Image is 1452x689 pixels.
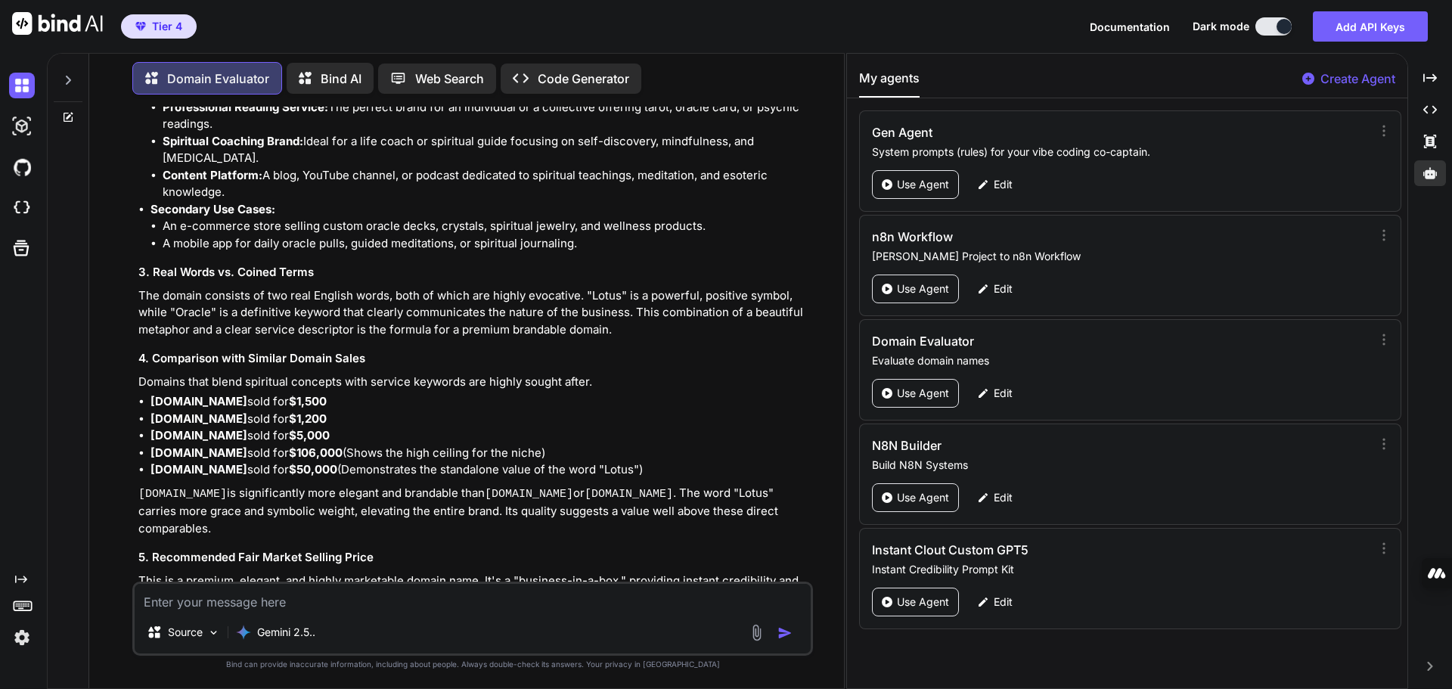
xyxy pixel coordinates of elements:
[150,445,810,462] li: sold for (Shows the high ceiling for the niche)
[138,485,810,538] p: is significantly more elegant and brandable than or . The word "Lotus" carries more grace and sym...
[994,490,1013,505] p: Edit
[994,177,1013,192] p: Edit
[150,462,247,476] strong: [DOMAIN_NAME]
[9,195,35,221] img: cloudideIcon
[872,249,1366,264] p: [PERSON_NAME] Project to n8n Workflow
[138,573,810,624] p: This is a premium, elegant, and highly marketable domain name. It's a "business-in-a-box," provid...
[163,235,810,253] li: A mobile app for daily oracle pulls, guided meditations, or spiritual journaling.
[1193,19,1249,34] span: Dark mode
[163,99,810,133] li: The perfect brand for an individual or a collective offering tarot, oracle card, or psychic readi...
[872,562,1366,577] p: Instant Credibility Prompt Kit
[994,281,1013,296] p: Edit
[168,625,203,640] p: Source
[138,287,810,339] p: The domain consists of two real English words, both of which are highly evocative. "Lotus" is a p...
[897,281,949,296] p: Use Agent
[163,133,810,167] li: Ideal for a life coach or spiritual guide focusing on self-discovery, mindfulness, and [MEDICAL_D...
[138,374,810,391] p: Domains that blend spiritual concepts with service keywords are highly sought after.
[897,594,949,610] p: Use Agent
[150,394,247,408] strong: [DOMAIN_NAME]
[9,154,35,180] img: githubDark
[872,353,1366,368] p: Evaluate domain names
[289,428,330,442] strong: $5,000
[872,123,1218,141] h3: Gen Agent
[289,411,327,426] strong: $1,200
[859,69,920,98] button: My agents
[138,549,810,566] h3: 5. Recommended Fair Market Selling Price
[257,625,315,640] p: Gemini 2.5..
[207,626,220,639] img: Pick Models
[150,411,810,428] li: sold for
[289,394,327,408] strong: $1,500
[1313,11,1428,42] button: Add API Keys
[415,70,484,88] p: Web Search
[321,70,361,88] p: Bind AI
[163,100,328,114] strong: Professional Reading Service:
[150,461,810,479] li: sold for (Demonstrates the standalone value of the word "Lotus")
[150,427,810,445] li: sold for
[1090,19,1170,35] button: Documentation
[872,144,1366,160] p: System prompts (rules) for your vibe coding co-captain.
[289,462,337,476] strong: $50,000
[897,386,949,401] p: Use Agent
[121,14,197,39] button: premiumTier 4
[163,218,810,235] li: An e-commerce store selling custom oracle decks, crystals, spiritual jewelry, and wellness products.
[150,393,810,411] li: sold for
[897,490,949,505] p: Use Agent
[897,177,949,192] p: Use Agent
[777,625,793,641] img: icon
[132,659,813,670] p: Bind can provide inaccurate information, including about people. Always double-check its answers....
[994,386,1013,401] p: Edit
[150,202,275,216] strong: Secondary Use Cases:
[9,625,35,650] img: settings
[289,445,343,460] strong: $106,000
[748,624,765,641] img: attachment
[150,411,247,426] strong: [DOMAIN_NAME]
[994,594,1013,610] p: Edit
[485,488,573,501] code: [DOMAIN_NAME]
[585,488,673,501] code: [DOMAIN_NAME]
[138,264,810,281] h3: 3. Real Words vs. Coined Terms
[872,436,1218,455] h3: N8N Builder
[872,458,1366,473] p: Build N8N Systems
[163,167,810,201] li: A blog, YouTube channel, or podcast dedicated to spiritual teachings, meditation, and esoteric kn...
[163,134,303,148] strong: Spiritual Coaching Brand:
[135,22,146,31] img: premium
[150,445,247,460] strong: [DOMAIN_NAME]
[872,228,1218,246] h3: n8n Workflow
[150,428,247,442] strong: [DOMAIN_NAME]
[1090,20,1170,33] span: Documentation
[872,332,1218,350] h3: Domain Evaluator
[138,488,227,501] code: [DOMAIN_NAME]
[167,70,269,88] p: Domain Evaluator
[138,350,810,368] h3: 4. Comparison with Similar Domain Sales
[538,70,629,88] p: Code Generator
[1320,70,1395,88] p: Create Agent
[236,625,251,640] img: Gemini 2.5 Pro
[872,541,1218,559] h3: Instant Clout Custom GPT5
[12,12,103,35] img: Bind AI
[9,113,35,139] img: darkAi-studio
[152,19,182,34] span: Tier 4
[163,168,262,182] strong: Content Platform:
[9,73,35,98] img: darkChat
